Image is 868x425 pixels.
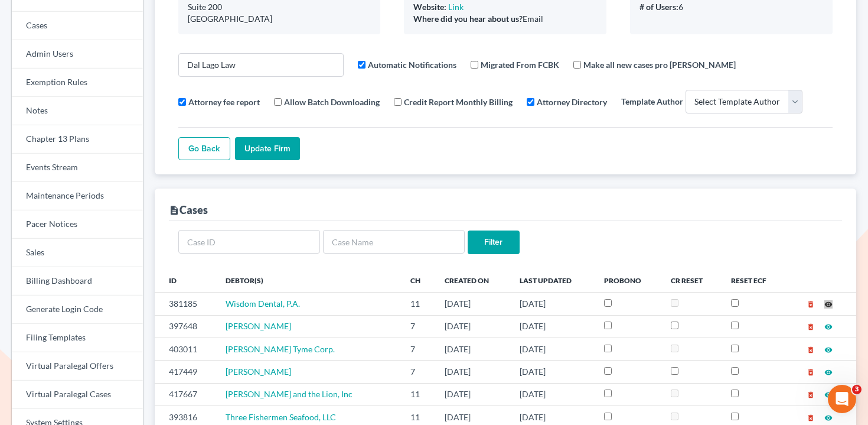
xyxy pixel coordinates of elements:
[413,13,597,25] div: Email
[824,366,833,377] a: visibility
[824,412,833,422] a: visibility
[401,268,435,292] th: Ch
[807,321,815,331] a: delete_forever
[824,368,833,377] i: visibility
[169,205,180,216] i: description
[807,346,815,354] i: delete_forever
[12,97,143,125] a: Notes
[12,239,143,267] a: Sales
[12,352,143,381] a: Virtual Paralegal Offers
[12,296,143,324] a: Generate Login Code
[468,231,520,254] input: Filter
[639,1,823,13] div: 6
[178,230,320,254] input: Case ID
[824,344,833,354] a: visibility
[226,321,291,331] a: [PERSON_NAME]
[510,383,595,405] td: [DATE]
[824,346,833,354] i: visibility
[216,268,401,292] th: Debtor(s)
[12,381,143,409] a: Virtual Paralegal Cases
[807,412,815,422] a: delete_forever
[807,368,815,377] i: delete_forever
[510,361,595,383] td: [DATE]
[12,69,143,97] a: Exemption Rules
[621,95,683,108] label: Template Author
[368,59,456,71] label: Automatic Notifications
[807,299,815,309] a: delete_forever
[824,321,833,331] a: visibility
[435,315,510,338] td: [DATE]
[12,12,143,40] a: Cases
[852,385,862,394] span: 3
[226,299,300,309] a: Wisdom Dental, P.A.
[435,338,510,360] td: [DATE]
[155,315,217,338] td: 397648
[155,361,217,383] td: 417449
[807,414,815,422] i: delete_forever
[722,268,786,292] th: Reset ECF
[169,203,208,217] div: Cases
[510,268,595,292] th: Last Updated
[188,1,371,13] div: Suite 200
[807,323,815,331] i: delete_forever
[448,2,464,12] a: Link
[824,300,833,309] i: visibility
[226,344,335,354] a: [PERSON_NAME] Tyme Corp.
[401,293,435,315] td: 11
[807,366,815,377] a: delete_forever
[404,96,513,108] label: Credit Report Monthly Billing
[12,210,143,239] a: Pacer Notices
[435,383,510,405] td: [DATE]
[481,59,559,71] label: Migrated From FCBK
[12,182,143,210] a: Maintenance Periods
[401,315,435,338] td: 7
[12,267,143,296] a: Billing Dashboard
[824,391,833,399] i: visibility
[824,389,833,399] a: visibility
[226,366,291,377] a: [PERSON_NAME]
[178,137,230,161] a: Go Back
[155,293,217,315] td: 381185
[323,230,465,254] input: Case Name
[284,96,380,108] label: Allow Batch Downloading
[661,268,722,292] th: CR Reset
[235,137,300,161] input: Update Firm
[807,300,815,309] i: delete_forever
[12,324,143,352] a: Filing Templates
[824,323,833,331] i: visibility
[807,389,815,399] a: delete_forever
[226,389,353,399] a: [PERSON_NAME] and the Lion, Inc
[807,344,815,354] a: delete_forever
[537,96,607,108] label: Attorney Directory
[401,361,435,383] td: 7
[413,2,446,12] b: Website:
[12,154,143,182] a: Events Stream
[401,383,435,405] td: 11
[828,385,856,413] iframe: Intercom live chat
[435,293,510,315] td: [DATE]
[188,13,371,25] div: [GEOGRAPHIC_DATA]
[155,383,217,405] td: 417667
[435,361,510,383] td: [DATE]
[155,338,217,360] td: 403011
[12,40,143,69] a: Admin Users
[226,412,336,422] a: Three Fishermen Seafood, LLC
[595,268,661,292] th: ProBono
[510,293,595,315] td: [DATE]
[824,414,833,422] i: visibility
[413,14,523,24] b: Where did you hear about us?
[188,96,260,108] label: Attorney fee report
[807,391,815,399] i: delete_forever
[639,2,678,12] b: # of Users:
[583,59,736,71] label: Make all new cases pro [PERSON_NAME]
[12,125,143,154] a: Chapter 13 Plans
[155,268,217,292] th: ID
[435,268,510,292] th: Created On
[510,315,595,338] td: [DATE]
